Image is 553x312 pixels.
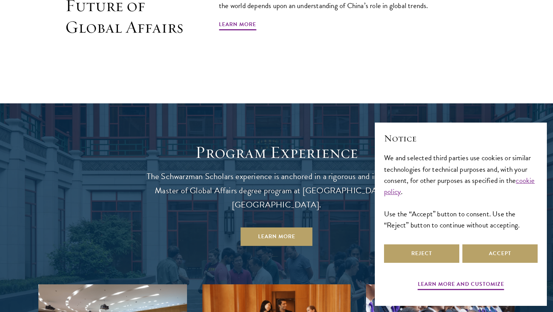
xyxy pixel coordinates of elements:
h1: Program Experience [138,142,415,163]
button: Learn more and customize [418,279,504,291]
a: Learn More [219,20,256,32]
a: cookie policy [384,175,535,197]
a: Learn More [241,227,313,246]
div: We and selected third parties use cookies or similar technologies for technical purposes and, wit... [384,152,538,230]
p: The Schwarzman Scholars experience is anchored in a rigorous and immersive Master of Global Affai... [138,169,415,212]
h2: Notice [384,132,538,145]
button: Accept [462,244,538,263]
button: Reject [384,244,459,263]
